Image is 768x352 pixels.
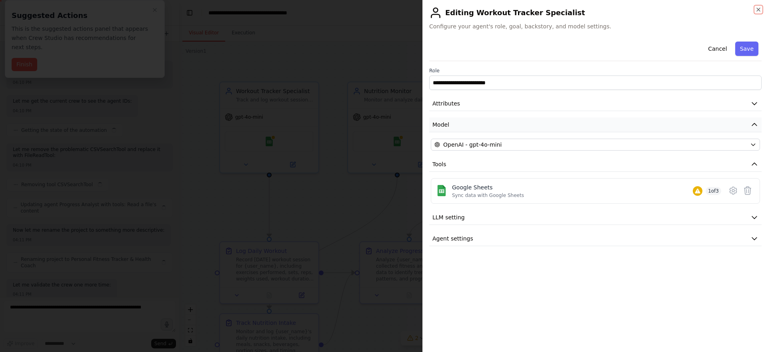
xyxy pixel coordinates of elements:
span: Configure your agent's role, goal, backstory, and model settings. [429,22,762,30]
button: LLM setting [429,210,762,225]
span: LLM setting [432,213,465,221]
span: Agent settings [432,235,473,243]
span: Attributes [432,99,460,107]
button: Tools [429,157,762,172]
h2: Editing Workout Tracker Specialist [429,6,762,19]
button: OpenAI - gpt-4o-mini [431,139,760,151]
button: Agent settings [429,231,762,246]
button: Save [735,42,758,56]
span: Model [432,121,449,129]
div: Sync data with Google Sheets [452,192,524,199]
img: Google Sheets [436,185,447,196]
button: Delete tool [740,183,755,198]
div: Google Sheets [452,183,524,191]
button: Configure tool [726,183,740,198]
span: OpenAI - gpt-4o-mini [443,141,502,149]
button: Cancel [703,42,732,56]
span: Tools [432,160,446,168]
button: Model [429,117,762,132]
span: 1 of 3 [706,187,721,195]
button: Attributes [429,96,762,111]
label: Role [429,68,762,74]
